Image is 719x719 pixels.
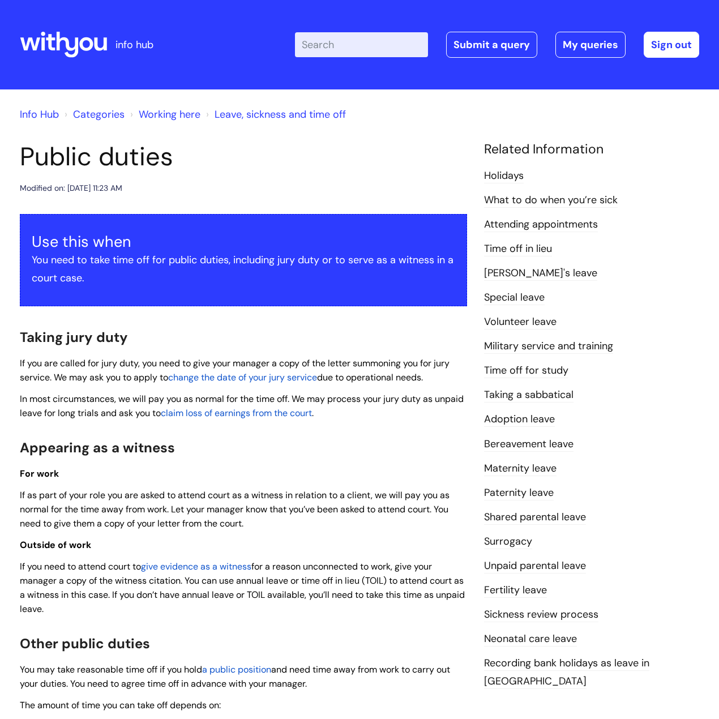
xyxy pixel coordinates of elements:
[484,486,554,500] a: Paternity leave
[484,534,532,549] a: Surrogacy
[20,635,150,652] span: Other public duties
[484,193,618,208] a: What to do when you’re sick
[484,583,547,598] a: Fertility leave
[32,233,455,251] h3: Use this when
[484,290,545,305] a: Special leave
[312,407,314,419] span: .
[141,560,251,572] a: give evidence as a witness
[484,656,649,689] a: Recording bank holidays as leave in [GEOGRAPHIC_DATA]
[295,32,699,58] div: | -
[20,108,59,121] a: Info Hub
[484,388,574,403] a: Taking a sabbatical
[20,468,59,480] span: For work
[115,36,153,54] p: info hub
[20,699,221,711] span: The amount of time you can take off depends on:
[20,328,128,346] span: Taking jury duty
[20,393,464,419] span: In most circumstances, we will pay you as normal for the time off. We may process your jury duty ...
[168,371,317,383] a: change the date of your jury service
[127,105,200,123] li: Working here
[20,489,450,529] span: If as part of your role you are asked to attend court as a witness in relation to a client, we wi...
[20,142,467,172] h1: Public duties
[484,242,552,256] a: Time off in lieu
[161,407,312,419] a: claim loss of earnings from the court
[484,315,557,329] a: Volunteer leave
[555,32,626,58] a: My queries
[317,371,423,383] span: due to operational needs.
[484,217,598,232] a: Attending appointments
[73,108,125,121] a: Categories
[644,32,699,58] a: Sign out
[20,664,202,675] span: You may take reasonable time off if you hold
[20,539,91,551] span: Outside of work
[32,251,455,288] p: You need to take time off for public duties, including jury duty or to serve as a witness in a co...
[484,510,586,525] a: Shared parental leave
[20,439,175,456] span: Appearing as a witness
[20,560,141,572] span: If you need to attend court to
[484,412,555,427] a: Adoption leave
[20,181,122,195] div: Modified on: [DATE] 11:23 AM
[215,108,346,121] a: Leave, sickness and time off
[484,632,577,647] a: Neonatal care leave
[484,437,574,452] a: Bereavement leave
[139,108,200,121] a: Working here
[202,664,271,675] a: a public position
[20,560,465,614] span: for a reason unconnected to work, give your manager a copy of the witness citation. You can use a...
[203,105,346,123] li: Leave, sickness and time off
[484,559,586,574] a: Unpaid parental leave
[62,105,125,123] li: Solution home
[484,266,597,281] a: [PERSON_NAME]'s leave
[484,461,557,476] a: Maternity leave
[484,169,524,183] a: Holidays
[295,32,428,57] input: Search
[484,142,699,157] h4: Related Information
[484,339,613,354] a: Military service and training
[484,363,568,378] a: Time off for study
[484,607,598,622] a: Sickness review process
[20,357,450,383] span: If you are called for jury duty, you need to give your manager a copy of the letter summoning you...
[446,32,537,58] a: Submit a query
